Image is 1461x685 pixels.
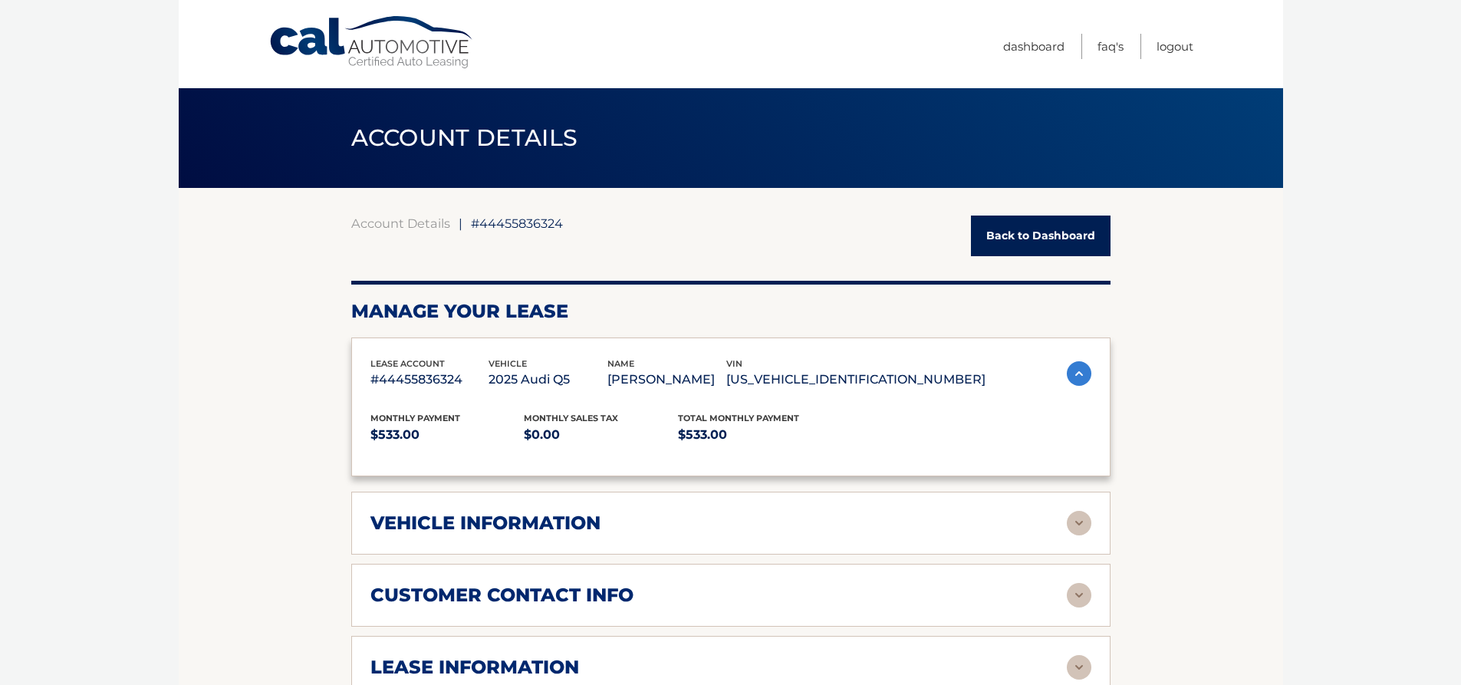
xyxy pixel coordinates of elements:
span: #44455836324 [471,216,563,231]
a: FAQ's [1097,34,1124,59]
span: lease account [370,358,445,369]
a: Dashboard [1003,34,1064,59]
h2: lease information [370,656,579,679]
a: Back to Dashboard [971,216,1111,256]
p: [US_VEHICLE_IDENTIFICATION_NUMBER] [726,369,986,390]
p: 2025 Audi Q5 [489,369,607,390]
span: name [607,358,634,369]
span: Monthly Payment [370,413,460,423]
img: accordion-rest.svg [1067,511,1091,535]
a: Cal Automotive [268,15,475,70]
span: Total Monthly Payment [678,413,799,423]
img: accordion-rest.svg [1067,655,1091,680]
p: #44455836324 [370,369,489,390]
h2: Manage Your Lease [351,300,1111,323]
span: | [459,216,462,231]
span: ACCOUNT DETAILS [351,123,578,152]
a: Account Details [351,216,450,231]
span: vin [726,358,742,369]
p: $533.00 [678,424,832,446]
a: Logout [1157,34,1193,59]
span: Monthly sales Tax [524,413,618,423]
img: accordion-rest.svg [1067,583,1091,608]
p: $0.00 [524,424,678,446]
p: [PERSON_NAME] [607,369,726,390]
span: vehicle [489,358,527,369]
img: accordion-active.svg [1067,361,1091,386]
h2: vehicle information [370,512,601,535]
h2: customer contact info [370,584,633,607]
p: $533.00 [370,424,525,446]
